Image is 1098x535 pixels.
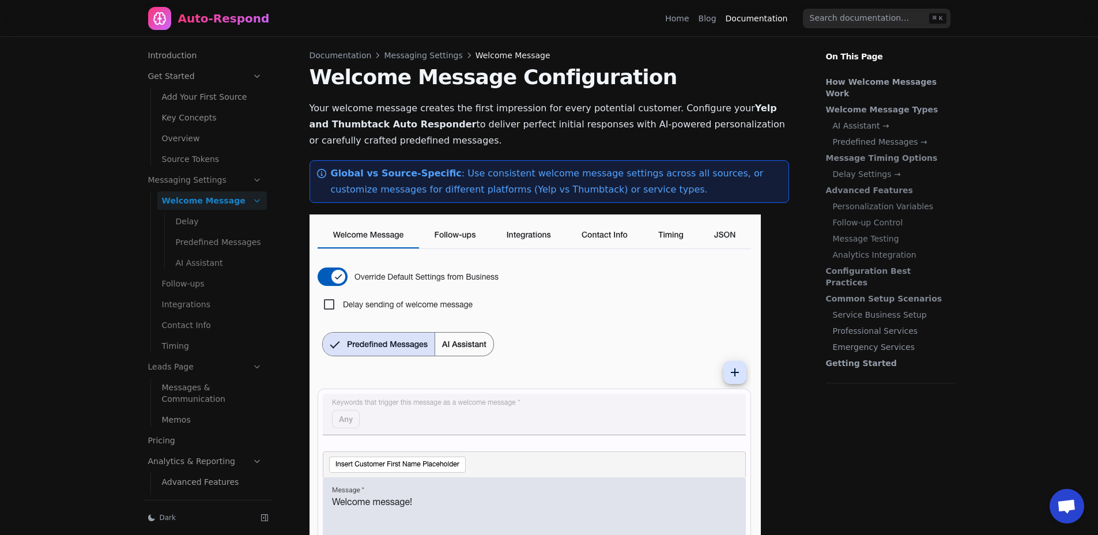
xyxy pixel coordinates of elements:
a: Predefined Messages [171,233,267,251]
a: Configuration Best Practices [826,265,949,288]
a: Integrations [157,295,267,314]
p: : Use consistent welcome message settings across all sources, or customize messages for different... [331,165,779,198]
a: Messaging Settings [384,50,462,61]
a: Contact Info [157,316,267,334]
a: Leads Page [144,357,267,376]
button: Collapse sidebar [256,510,273,526]
a: Get Started [144,67,267,85]
a: Analytics & Reporting [144,452,267,470]
div: Open chat [1050,489,1084,523]
button: Dark [144,510,252,526]
a: Follow-up Control [833,217,949,228]
a: Documentation [310,50,372,61]
a: Introduction [144,46,267,65]
a: Analytics Integration [833,249,949,261]
a: Timing [157,337,267,355]
a: Chart Analysis Guide [157,493,267,512]
span: Welcome Message [476,50,550,61]
a: Emergency Services [833,341,949,353]
a: Messaging Settings [144,171,267,189]
a: Message Testing [833,233,949,244]
a: Professional Services [833,325,949,337]
p: On This Page [817,37,964,62]
a: Memos [157,410,267,429]
a: Welcome Message Types [826,104,949,115]
a: Advanced Features [826,184,949,196]
a: Delay Settings → [833,168,949,180]
strong: Global vs Source-Specific [331,168,462,179]
strong: Yelp and Thumbtack Auto Responder [310,103,777,130]
a: Add Your First Source [157,88,267,106]
a: Blog [699,13,716,24]
a: Home [665,13,689,24]
a: AI Assistant → [833,120,949,131]
a: Delay [171,212,267,231]
a: Common Setup Scenarios [826,293,949,304]
a: Service Business Setup [833,309,949,321]
h1: Welcome Message Configuration [310,66,789,89]
a: Message Timing Options [826,152,949,164]
a: Getting Started [826,357,949,369]
a: AI Assistant [171,254,267,272]
a: Messages & Communication [157,378,267,408]
a: Source Tokens [157,150,267,168]
a: Key Concepts [157,108,267,127]
a: Welcome Message [157,191,267,210]
a: How Welcome Messages Work [826,76,949,99]
div: Auto-Respond [178,10,270,27]
p: Your welcome message creates the first impression for every potential customer. Configure your to... [310,100,789,149]
a: Follow-ups [157,274,267,293]
a: Pricing [144,431,267,450]
input: Search documentation… [803,9,950,28]
a: Predefined Messages → [833,136,949,148]
a: Personalization Variables [833,201,949,212]
a: Documentation [726,13,788,24]
a: Advanced Features [157,473,267,491]
a: Overview [157,129,267,148]
a: Home page [148,7,270,30]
